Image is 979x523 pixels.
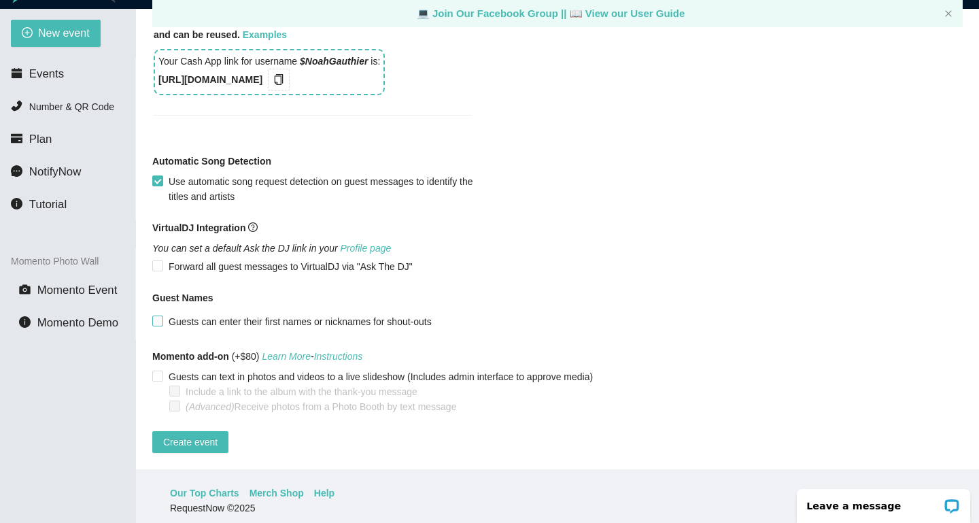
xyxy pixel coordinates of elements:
span: laptop [417,7,430,19]
span: Momento Demo [37,316,118,329]
a: Profile page [341,243,392,254]
span: laptop [570,7,583,19]
a: Help [314,486,334,501]
span: plus-circle [22,27,33,40]
span: phone [11,100,22,112]
span: Use automatic song request detection on guest messages to identify the titles and artists [163,174,490,204]
span: Momento Event [37,284,118,297]
a: Merch Shop [250,486,304,501]
span: question-circle [248,222,258,232]
span: Receive photos from a Photo Booth by text message [180,399,462,414]
span: message [11,165,22,177]
a: Learn More [262,351,311,362]
span: Guests can text in photos and videos to a live slideshow (Includes admin interface to approve media) [163,369,598,384]
span: camera [19,284,31,295]
i: You can set a default Ask the DJ link in your [152,243,391,254]
button: close [944,10,952,18]
span: copy [271,74,286,85]
span: Guests can enter their first names or nicknames for shout-outs [163,314,437,329]
span: Plan [29,133,52,146]
b: [URL][DOMAIN_NAME] [158,74,262,85]
div: Your Cash App link for username is: [154,49,385,95]
iframe: LiveChat chat widget [788,480,979,523]
a: laptop View our User Guide [570,7,685,19]
button: Create event [152,431,228,453]
span: info-circle [11,198,22,209]
span: Tutorial [29,198,67,211]
b: Guest Names [152,292,213,303]
span: NotifyNow [29,165,81,178]
div: RequestNow © 2025 [170,501,942,516]
a: Examples [243,29,287,40]
b: Momento add-on [152,351,229,362]
span: Create event [163,435,218,450]
a: Instructions [314,351,363,362]
b: Automatic Song Detection [152,154,271,169]
a: laptop Join Our Facebook Group || [417,7,570,19]
i: - [262,351,362,362]
b: VirtualDJ Integration [152,222,245,233]
span: New event [38,24,90,41]
span: (+$80) [152,349,362,364]
span: Include a link to the album with the thank-you message [180,384,423,399]
a: Our Top Charts [170,486,239,501]
button: plus-circleNew event [11,20,101,47]
span: Number & QR Code [29,101,114,112]
span: Forward all guest messages to VirtualDJ via "Ask The DJ" [163,259,418,274]
span: info-circle [19,316,31,328]
span: calendar [11,67,22,79]
button: copy [268,69,290,90]
i: (Advanced) [186,401,235,412]
i: $NoahGauthier [300,56,368,67]
span: Events [29,67,64,80]
span: credit-card [11,133,22,144]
